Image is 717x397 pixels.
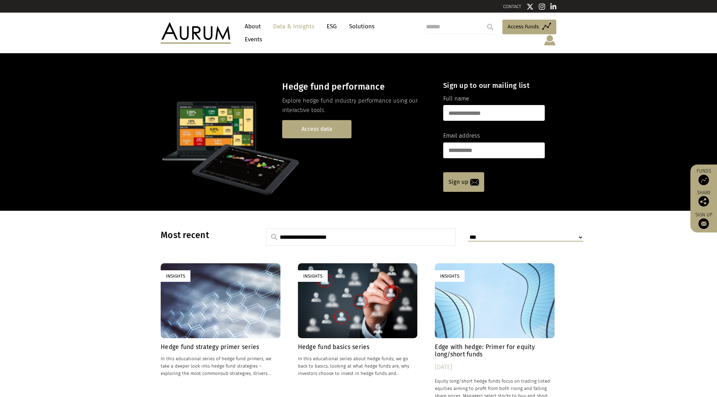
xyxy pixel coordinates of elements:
[221,371,251,376] span: sub-strategies
[161,355,280,377] p: In this educational series of hedge fund primers, we take a deeper look into hedge fund strategie...
[550,3,557,10] img: Linkedin icon
[282,120,351,138] a: Access data
[161,270,190,282] div: Insights
[282,96,431,115] p: Explore hedge fund industry performance using our interactive tools.
[694,190,713,207] div: Share
[241,33,262,46] a: Events
[543,34,556,46] img: account-icon.svg
[694,168,713,185] a: Funds
[503,4,521,9] a: CONTACT
[298,343,418,351] h4: Hedge fund basics series
[539,3,545,10] img: Instagram icon
[443,81,545,90] h4: Sign up to our mailing list
[698,218,709,229] img: Sign up to our newsletter
[443,94,469,103] label: Full name
[241,20,264,33] a: About
[502,20,556,34] a: Access Funds
[508,22,539,31] span: Access Funds
[298,355,418,377] p: In this educational series about hedge funds, we go back to basics, looking at what hedge funds a...
[346,20,378,33] a: Solutions
[698,175,709,185] img: Access Funds
[527,3,534,10] img: Twitter icon
[435,362,555,372] div: [DATE]
[282,82,431,92] h3: Hedge fund performance
[435,270,465,282] div: Insights
[483,20,497,34] input: Submit
[694,212,713,229] a: Sign up
[271,234,277,240] img: search.svg
[698,196,709,207] img: Share this post
[161,230,248,241] h3: Most recent
[161,22,231,43] img: Aurum
[443,131,480,140] label: Email address
[323,20,340,33] a: ESG
[270,20,318,33] a: Data & Insights
[435,343,555,358] h4: Edge with hedge: Primer for equity long/short funds
[470,179,479,186] img: email-icon
[161,343,280,351] h4: Hedge fund strategy primer series
[443,172,484,192] a: Sign up
[298,270,328,282] div: Insights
